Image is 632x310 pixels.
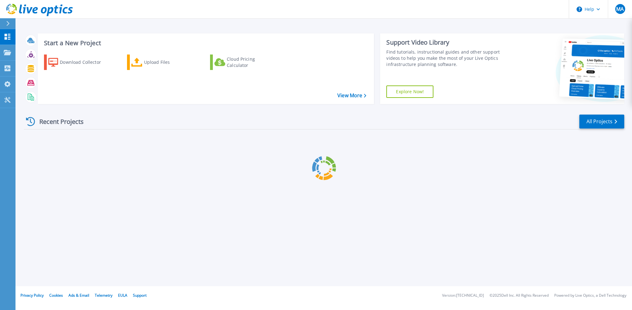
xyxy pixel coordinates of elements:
a: View More [337,93,366,98]
div: Cloud Pricing Calculator [227,56,276,68]
a: All Projects [579,115,624,129]
div: Upload Files [144,56,194,68]
div: Find tutorials, instructional guides and other support videos to help you make the most of your L... [386,49,511,68]
a: Privacy Policy [20,293,44,298]
div: Download Collector [60,56,109,68]
a: EULA [118,293,127,298]
a: Download Collector [44,55,113,70]
div: Support Video Library [386,38,511,46]
a: Cookies [49,293,63,298]
li: Powered by Live Optics, a Dell Technology [554,294,626,298]
a: Upload Files [127,55,196,70]
h3: Start a New Project [44,40,366,46]
div: Recent Projects [24,114,92,129]
li: Version: [TECHNICAL_ID] [442,294,484,298]
a: Telemetry [95,293,112,298]
a: Ads & Email [68,293,89,298]
li: © 2025 Dell Inc. All Rights Reserved [489,294,549,298]
a: Support [133,293,147,298]
span: MA [616,7,624,11]
a: Cloud Pricing Calculator [210,55,279,70]
a: Explore Now! [386,85,433,98]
